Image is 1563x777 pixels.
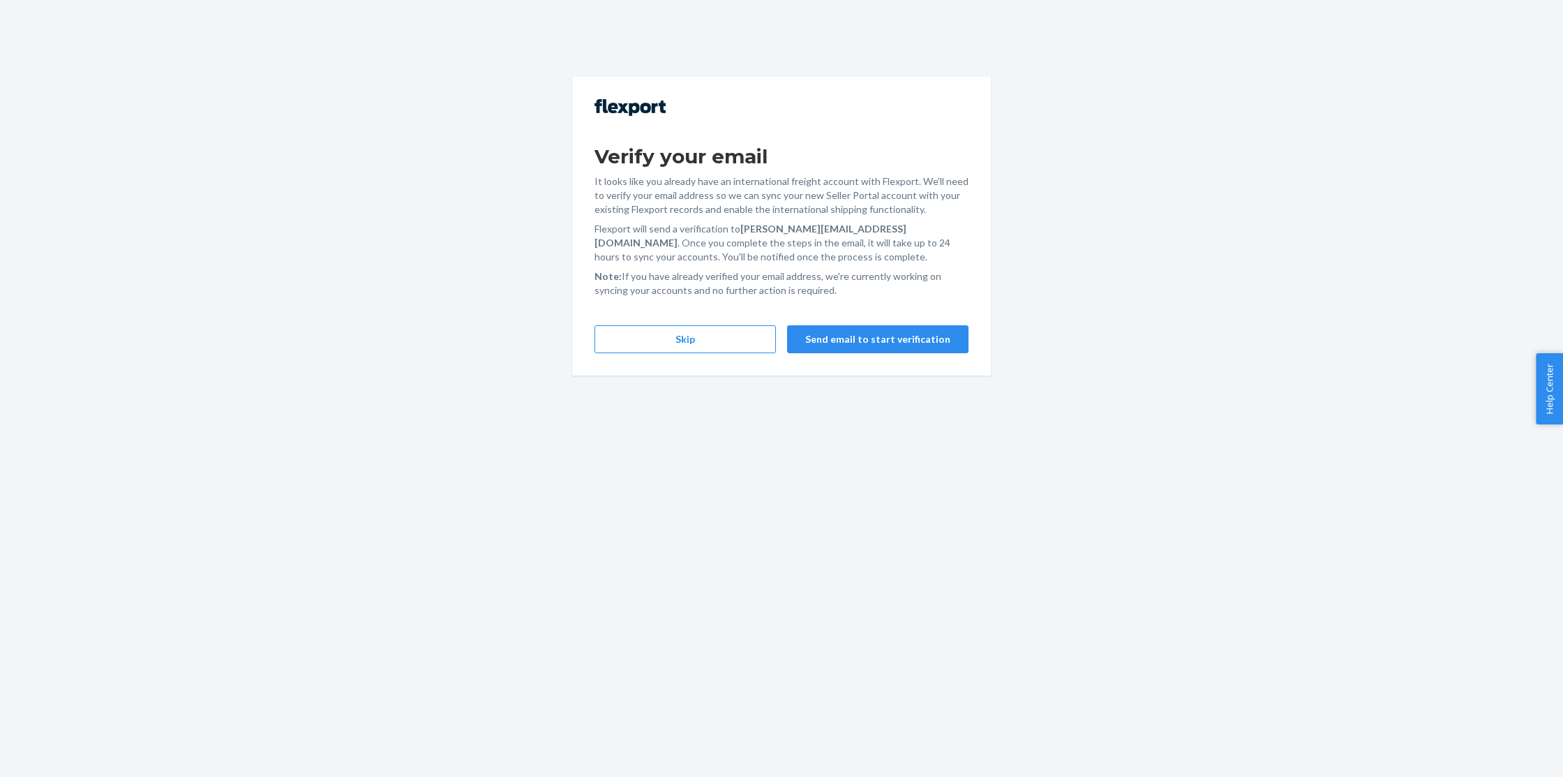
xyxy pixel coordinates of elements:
p: If you have already verified your email address, we're currently working on syncing your accounts... [594,269,969,297]
button: Help Center [1536,353,1563,424]
h1: Verify your email [594,144,969,169]
img: Flexport logo [594,99,666,116]
strong: Note: [594,270,622,282]
button: Skip [594,325,776,353]
p: It looks like you already have an international freight account with Flexport. We'll need to veri... [594,175,969,216]
button: Send email to start verification [787,325,969,353]
strong: [PERSON_NAME][EMAIL_ADDRESS][DOMAIN_NAME] [594,223,906,249]
p: Flexport will send a verification to . Once you complete the steps in the email, it will take up ... [594,222,969,264]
